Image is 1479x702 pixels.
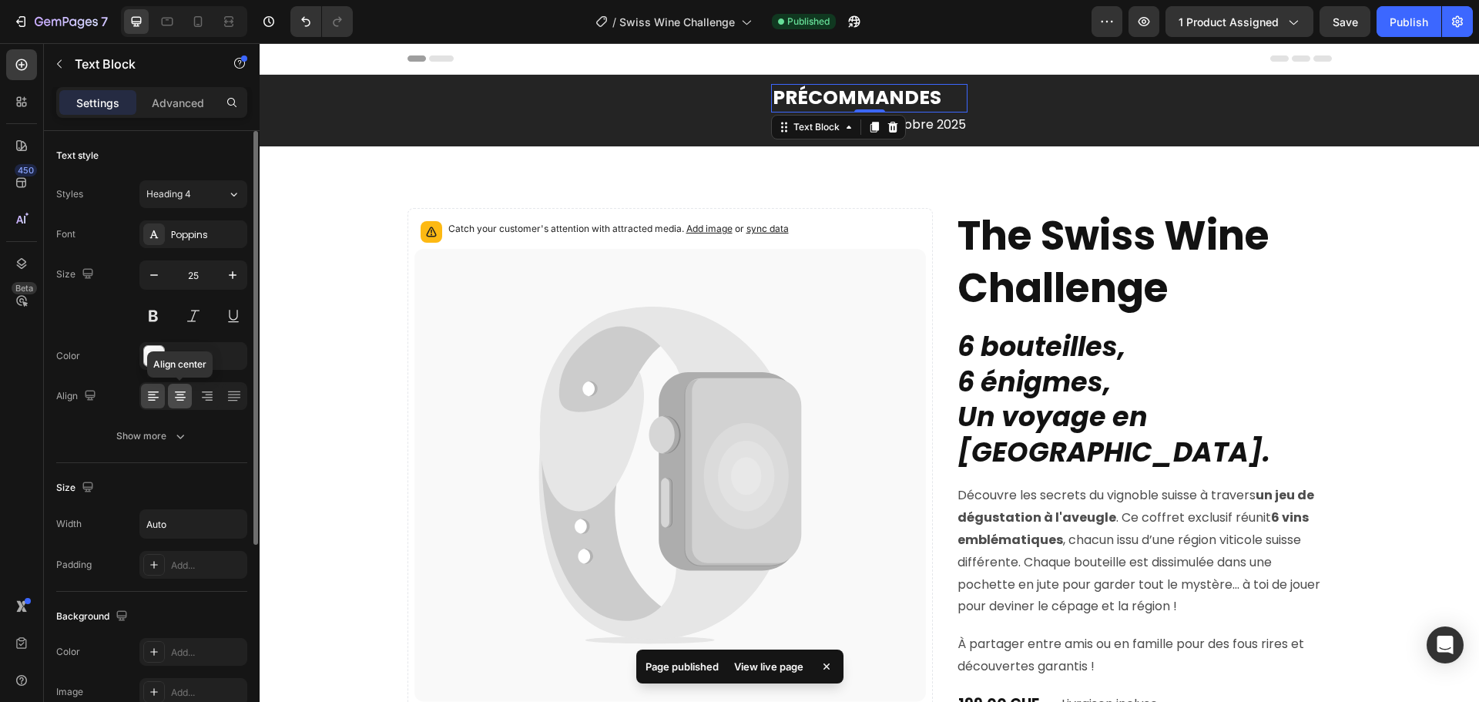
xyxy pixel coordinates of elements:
[487,180,529,191] span: sync data
[171,228,243,242] div: Poppins
[171,646,243,660] div: Add...
[697,650,781,673] div: 199.00 CHF
[56,645,80,659] div: Color
[56,558,92,572] div: Padding
[1165,6,1313,37] button: 1 product assigned
[531,77,583,91] div: Text Block
[6,6,115,37] button: 7
[56,386,99,407] div: Align
[1390,14,1428,30] div: Publish
[171,559,243,573] div: Add...
[56,149,99,163] div: Text style
[146,187,191,201] span: Heading 4
[725,656,813,677] div: View live page
[646,659,719,674] p: Page published
[56,685,83,699] div: Image
[56,606,131,627] div: Background
[152,95,204,111] p: Advanced
[56,227,75,241] div: Font
[1179,14,1279,30] span: 1 product assigned
[787,15,830,29] span: Published
[513,71,706,93] p: Livraison dès le 20 octobre 2025
[56,478,97,499] div: Size
[698,442,1071,575] p: Découvre les secrets du vignoble suisse à travers . Ce coffret exclusif réunit , chacun issu d’un...
[76,95,119,111] p: Settings
[15,164,37,176] div: 450
[1333,15,1358,29] span: Save
[56,349,80,363] div: Color
[802,650,898,673] p: Livraison incluse
[171,686,243,700] div: Add...
[290,6,353,37] div: Undo/Redo
[612,14,616,30] span: /
[101,12,108,31] p: 7
[1427,626,1464,663] div: Open Intercom Messenger
[140,510,246,538] input: Auto
[473,180,529,191] span: or
[698,590,1071,635] p: À partager entre amis ou en famille pour des fous rires et découvertes garantis !
[696,165,1072,272] h1: The Swiss Wine Challenge
[698,354,1011,428] i: Un voyage en [GEOGRAPHIC_DATA].
[116,428,188,444] div: Show more
[260,43,1479,702] iframe: Design area
[12,282,37,294] div: Beta
[75,55,206,73] p: Text Block
[56,422,247,450] button: Show more
[189,178,529,193] p: Catch your customer's attention with attracted media.
[1377,6,1441,37] button: Publish
[619,14,735,30] span: Swiss Wine Challenge
[427,180,473,191] span: Add image
[56,187,83,201] div: Styles
[1320,6,1370,37] button: Save
[56,264,97,285] div: Size
[698,320,851,358] i: 6 énigmes,
[139,180,247,208] button: Heading 4
[698,284,866,322] i: 6 bouteilles,
[171,350,243,364] div: FFFFFF
[56,517,82,531] div: Width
